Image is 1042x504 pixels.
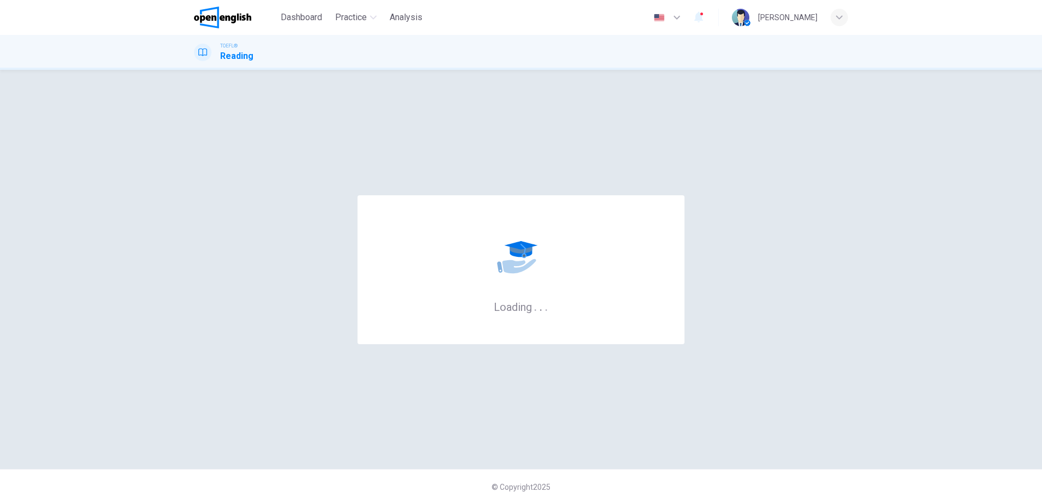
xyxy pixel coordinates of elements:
[281,11,322,24] span: Dashboard
[544,297,548,315] h6: .
[390,11,422,24] span: Analysis
[652,14,666,22] img: en
[331,8,381,27] button: Practice
[194,7,251,28] img: OpenEnglish logo
[539,297,543,315] h6: .
[732,9,749,26] img: Profile picture
[335,11,367,24] span: Practice
[220,42,238,50] span: TOEFL®
[758,11,817,24] div: [PERSON_NAME]
[194,7,276,28] a: OpenEnglish logo
[492,483,550,491] span: © Copyright 2025
[220,50,253,63] h1: Reading
[276,8,326,27] button: Dashboard
[534,297,537,315] h6: .
[494,299,548,314] h6: Loading
[385,8,427,27] button: Analysis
